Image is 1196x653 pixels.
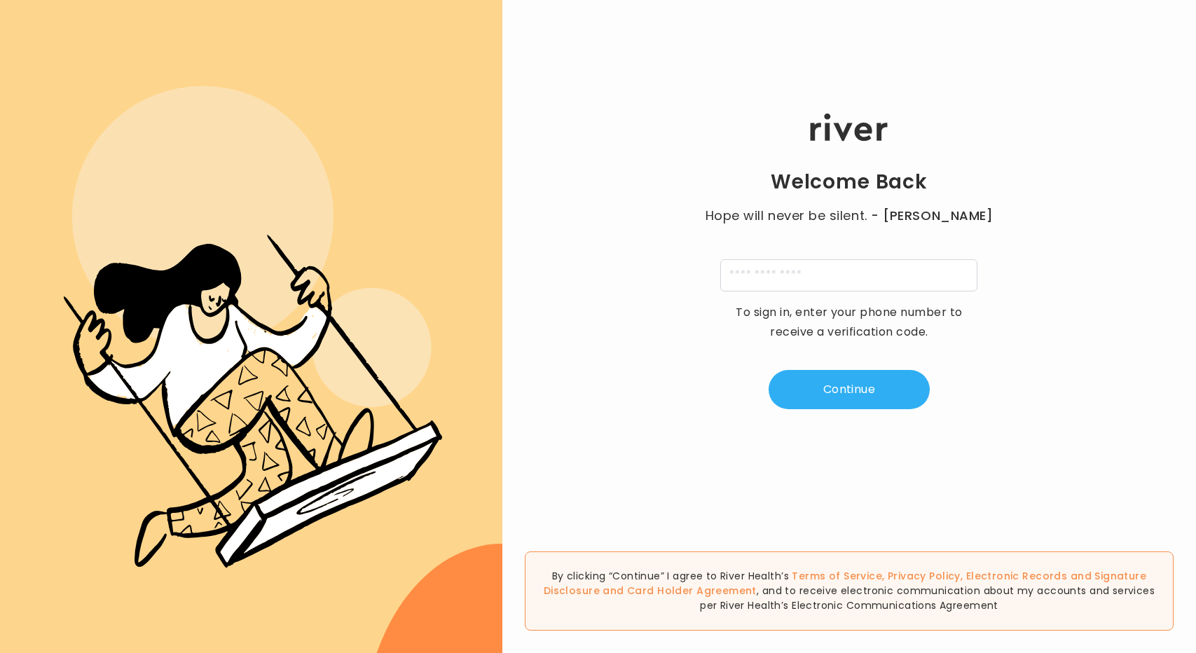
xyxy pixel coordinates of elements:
[525,551,1174,631] div: By clicking “Continue” I agree to River Health’s
[727,303,972,342] p: To sign in, enter your phone number to receive a verification code.
[771,170,928,195] h1: Welcome Back
[700,584,1155,612] span: , and to receive electronic communication about my accounts and services per River Health’s Elect...
[871,206,993,226] span: - [PERSON_NAME]
[792,569,882,583] a: Terms of Service
[888,569,961,583] a: Privacy Policy
[769,370,930,409] button: Continue
[627,584,757,598] a: Card Holder Agreement
[544,569,1146,598] span: , , and
[544,569,1146,598] a: Electronic Records and Signature Disclosure
[692,206,1007,226] p: Hope will never be silent.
